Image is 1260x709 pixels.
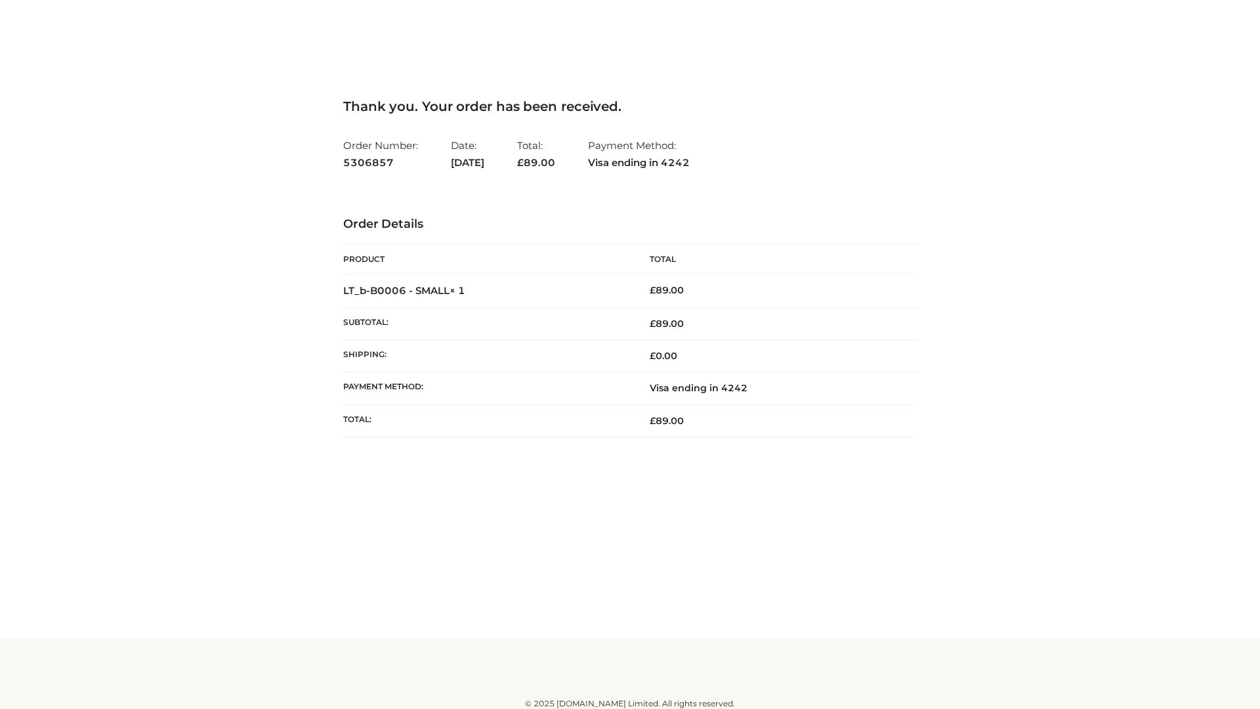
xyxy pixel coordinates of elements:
strong: LT_b-B0006 - SMALL [343,284,465,297]
h3: Order Details [343,217,917,232]
span: 89.00 [517,156,555,169]
span: £ [650,318,656,330]
th: Subtotal: [343,307,630,339]
th: Product [343,245,630,274]
li: Total: [517,134,555,174]
span: £ [650,284,656,296]
li: Date: [451,134,484,174]
li: Order Number: [343,134,418,174]
bdi: 89.00 [650,284,684,296]
span: £ [517,156,524,169]
span: 89.00 [650,415,684,427]
strong: Visa ending in 4242 [588,154,690,171]
strong: 5306857 [343,154,418,171]
span: £ [650,350,656,362]
strong: [DATE] [451,154,484,171]
th: Total [630,245,917,274]
strong: × 1 [450,284,465,297]
td: Visa ending in 4242 [630,372,917,404]
th: Payment method: [343,372,630,404]
span: 89.00 [650,318,684,330]
h3: Thank you. Your order has been received. [343,98,917,114]
th: Total: [343,404,630,437]
li: Payment Method: [588,134,690,174]
span: £ [650,415,656,427]
bdi: 0.00 [650,350,677,362]
th: Shipping: [343,340,630,372]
